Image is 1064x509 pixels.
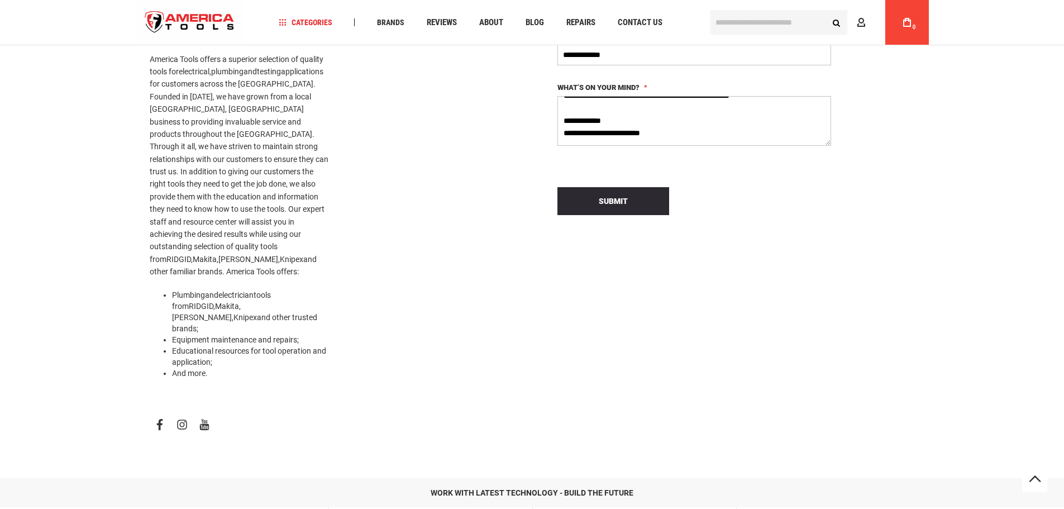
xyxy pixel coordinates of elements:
p: America Tools offers a superior selection of quality tools for , and applications for customers a... [150,53,328,278]
span: Reviews [427,18,457,27]
a: [PERSON_NAME] [218,255,278,264]
a: About [474,15,508,30]
a: Plumbing [172,291,205,299]
span: Submit [599,197,628,206]
button: Search [826,12,847,33]
span: Contact Us [618,18,662,27]
a: Repairs [561,15,600,30]
img: America Tools [136,2,244,44]
a: Knipex [280,255,303,264]
a: Contact Us [613,15,667,30]
span: About [479,18,503,27]
a: Blog [521,15,549,30]
a: Brands [372,15,409,30]
a: Makita [215,302,239,311]
li: ; [172,334,328,345]
a: [PERSON_NAME] [172,313,232,322]
li: And more. [172,368,328,379]
li: and tools from , , , and other trusted brands; [172,289,328,334]
a: plumbing [211,67,244,76]
span: What’s on your mind? [557,83,640,92]
a: RIDGID [166,255,191,264]
a: store logo [136,2,244,44]
a: Reviews [422,15,462,30]
span: Brands [377,18,404,26]
a: Knipex [233,313,257,322]
li: Educational resources for tool operation and application; [172,345,328,368]
a: testing [257,67,281,76]
a: Categories [274,15,337,30]
span: 0 [913,24,916,30]
a: Makita [193,255,217,264]
a: RIDGID [189,302,213,311]
span: Categories [279,18,332,26]
span: Blog [526,18,544,27]
a: electrical [179,67,209,76]
button: Submit [557,187,669,215]
a: Equipment maintenance and repairs [172,335,297,344]
a: electrician [218,291,254,299]
span: Repairs [566,18,595,27]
